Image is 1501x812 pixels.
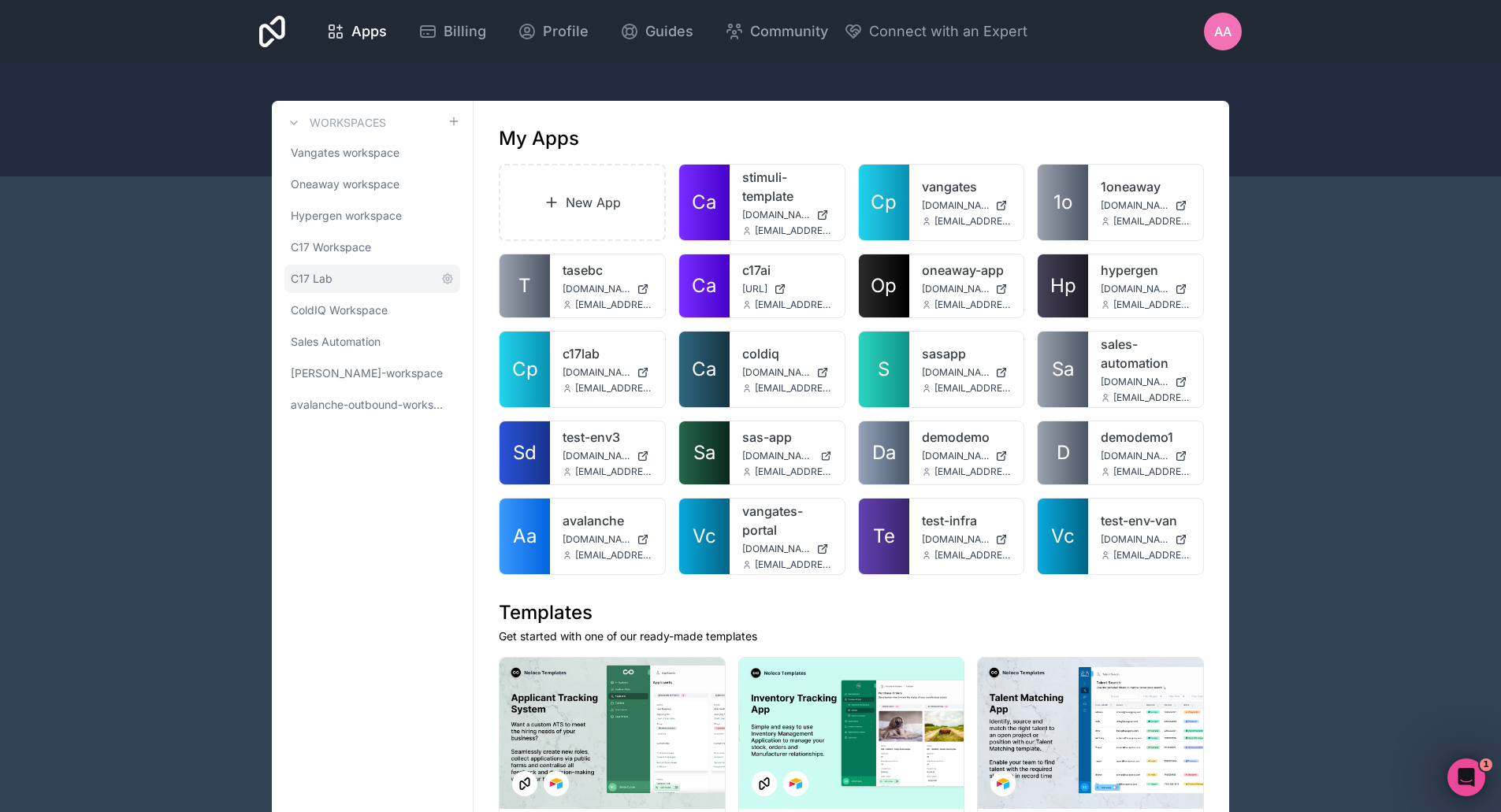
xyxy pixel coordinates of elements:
[742,344,832,363] a: coldiq
[1038,421,1088,484] a: D
[1038,499,1088,574] a: Vc
[291,302,388,318] span: ColdIQ Workspace
[692,190,716,215] span: Ca
[742,502,832,539] a: vangates-portal
[844,20,1027,43] button: Connect with an Expert
[922,283,1012,295] a: [DOMAIN_NAME]
[679,165,730,240] a: Ca
[922,177,1012,196] a: vangates
[499,600,1204,625] h1: Templates
[742,450,814,462] span: [DOMAIN_NAME]
[284,113,386,132] a: Workspaces
[1038,332,1088,407] a: Sa
[563,283,630,295] span: [DOMAIN_NAME]
[679,332,730,407] a: Ca
[922,366,1012,379] a: [DOMAIN_NAME]
[755,382,832,395] span: [EMAIL_ADDRESS][DOMAIN_NAME]
[1101,511,1191,530] a: test-env-van
[505,14,601,49] a: Profile
[878,357,890,382] span: S
[742,366,832,379] a: [DOMAIN_NAME]
[563,366,652,379] a: [DOMAIN_NAME]
[563,450,652,462] a: [DOMAIN_NAME]
[406,14,499,49] a: Billing
[1038,165,1088,240] a: 1o
[869,20,1027,43] span: Connect with an Expert
[693,524,716,549] span: Vc
[1101,283,1191,295] a: [DOMAIN_NAME]
[284,233,460,261] a: C17 Workspace
[1113,549,1191,562] span: [EMAIL_ADDRESS][DOMAIN_NAME]
[1038,254,1088,317] a: Hp
[1101,533,1168,546] span: [DOMAIN_NAME]
[693,440,715,465] span: Sa
[284,391,460,419] a: avalanche-outbound-workspace
[314,14,399,49] a: Apps
[500,254,550,317] a: T
[563,533,630,546] span: [DOMAIN_NAME]
[563,366,630,379] span: [DOMAIN_NAME]
[284,296,460,324] a: ColdIQ Workspace
[284,170,460,198] a: Oneaway workspace
[1101,335,1191,373] a: sales-automation
[575,465,652,478] span: [EMAIL_ADDRESS][DOMAIN_NAME]
[742,428,832,447] a: sas-app
[1101,376,1168,388] span: [DOMAIN_NAME]
[513,440,537,465] span: Sd
[859,499,909,574] a: Te
[742,209,810,221] span: [DOMAIN_NAME]
[859,165,909,240] a: Cp
[871,273,897,298] span: Op
[934,215,1012,228] span: [EMAIL_ADDRESS][DOMAIN_NAME]
[1113,298,1191,311] span: [EMAIL_ADDRESS][DOMAIN_NAME]
[742,261,832,280] a: c17ai
[444,20,486,43] span: Billing
[575,298,652,311] span: [EMAIL_ADDRESS][DOMAIN_NAME]
[1480,758,1492,771] span: 1
[500,421,550,484] a: Sd
[563,428,652,447] a: test-env3
[922,533,990,546] span: [DOMAIN_NAME]
[512,357,538,382] span: Cp
[922,283,990,295] span: [DOMAIN_NAME]
[1052,357,1074,382] span: Sa
[922,511,1012,530] a: test-infra
[291,397,448,413] span: avalanche-outbound-workspace
[934,382,1012,395] span: [EMAIL_ADDRESS][DOMAIN_NAME]
[679,499,730,574] a: Vc
[934,549,1012,562] span: [EMAIL_ADDRESS][DOMAIN_NAME]
[1101,428,1191,447] a: demodemo1
[692,273,716,298] span: Ca
[922,199,990,212] span: [DOMAIN_NAME]
[859,254,909,317] a: Op
[934,298,1012,311] span: [EMAIL_ADDRESS][DOMAIN_NAME]
[284,265,460,293] a: C17 Lab
[872,440,896,465] span: Da
[997,777,1009,790] img: Airtable Logo
[310,115,386,131] h3: Workspaces
[291,334,381,350] span: Sales Automation
[712,14,841,49] a: Community
[679,254,730,317] a: Ca
[1113,391,1191,404] span: [EMAIL_ADDRESS][DOMAIN_NAME]
[284,359,460,387] a: [PERSON_NAME]-workspace
[679,421,730,484] a: Sa
[291,176,399,192] span: Oneaway workspace
[922,450,1012,462] a: [DOMAIN_NAME]
[500,332,550,407] a: Cp
[291,239,371,255] span: C17 Workspace
[500,499,550,574] a: Aa
[742,283,832,295] a: [URL]
[1101,199,1168,212] span: [DOMAIN_NAME]
[742,450,832,462] a: [DOMAIN_NAME]
[563,450,630,462] span: [DOMAIN_NAME]
[922,533,1012,546] a: [DOMAIN_NAME]
[499,126,579,151] h1: My Apps
[1101,376,1191,388] a: [DOMAIN_NAME]
[291,365,443,381] span: [PERSON_NAME]-workspace
[1101,177,1191,196] a: 1oneaway
[790,777,802,790] img: Airtable Logo
[284,202,460,230] a: Hypergen workspace
[513,524,537,549] span: Aa
[742,168,832,206] a: stimuli-template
